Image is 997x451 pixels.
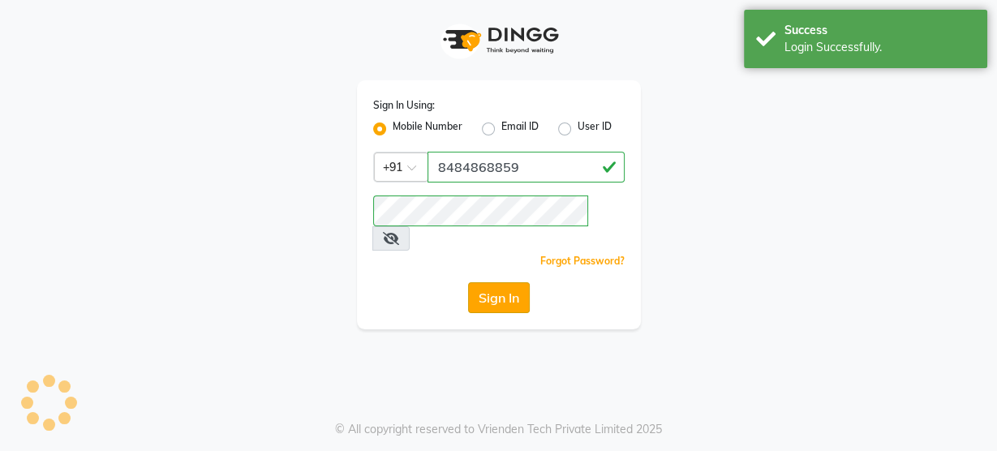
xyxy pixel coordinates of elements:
[373,195,589,226] input: Username
[784,22,975,39] div: Success
[501,119,539,139] label: Email ID
[468,282,530,313] button: Sign In
[373,98,435,113] label: Sign In Using:
[578,119,612,139] label: User ID
[393,119,462,139] label: Mobile Number
[784,39,975,56] div: Login Successfully.
[540,255,625,267] a: Forgot Password?
[434,16,564,64] img: logo1.svg
[428,152,625,183] input: Username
